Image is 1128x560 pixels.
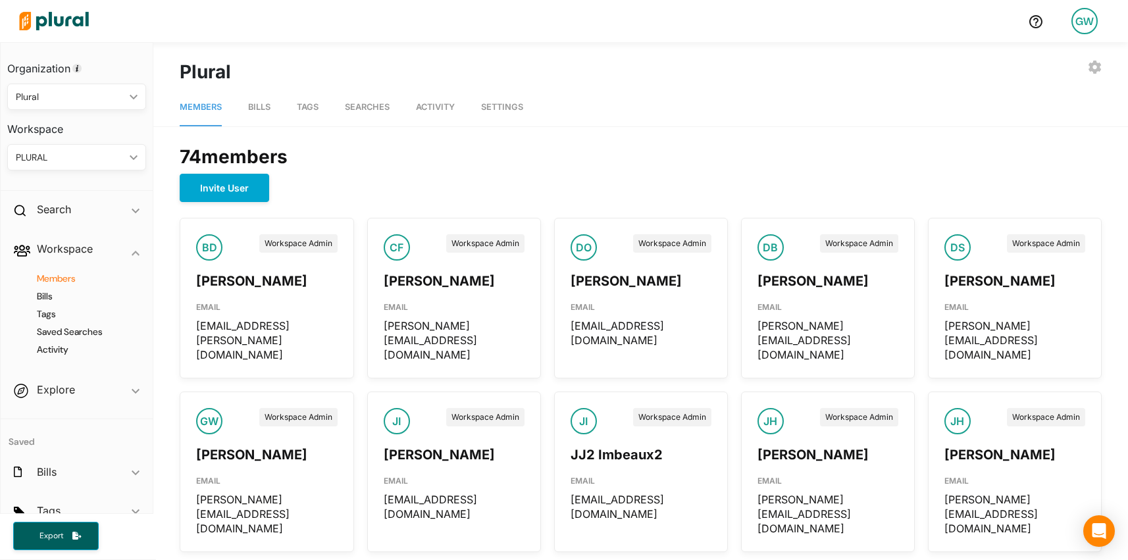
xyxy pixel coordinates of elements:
[196,291,337,318] div: EMAIL
[180,102,222,112] span: Members
[37,503,61,518] h2: Tags
[384,408,410,434] div: JI
[944,408,971,434] div: JH
[757,492,898,536] div: [PERSON_NAME][EMAIL_ADDRESS][DOMAIN_NAME]
[259,234,338,253] div: Workspace Admin
[571,492,711,521] div: [EMAIL_ADDRESS][DOMAIN_NAME]
[384,271,525,291] div: [PERSON_NAME]
[757,234,784,261] div: DB
[180,174,269,202] button: Invite User
[384,465,525,492] div: EMAIL
[20,308,140,320] a: Tags
[481,102,523,112] span: Settings
[446,234,525,253] div: Workspace Admin
[20,344,140,356] a: Activity
[944,465,1085,492] div: EMAIL
[571,234,597,261] div: DO
[384,492,525,521] div: [EMAIL_ADDRESS][DOMAIN_NAME]
[13,522,99,550] button: Export
[37,202,71,216] h2: Search
[297,89,319,126] a: Tags
[416,89,455,126] a: Activity
[944,445,1085,465] div: [PERSON_NAME]
[571,445,711,465] div: JJ2 Imbeaux2
[345,89,390,126] a: Searches
[571,291,711,318] div: EMAIL
[180,140,1102,174] div: 74 member s
[248,102,270,112] span: Bills
[384,445,525,465] div: [PERSON_NAME]
[757,318,898,362] div: [PERSON_NAME][EMAIL_ADDRESS][DOMAIN_NAME]
[1007,234,1085,253] div: Workspace Admin
[1071,8,1098,34] div: GW
[196,318,337,362] div: [EMAIL_ADDRESS][PERSON_NAME][DOMAIN_NAME]
[37,242,93,256] h2: Workspace
[196,408,222,434] div: GW
[571,318,711,347] div: [EMAIL_ADDRESS][DOMAIN_NAME]
[196,271,337,291] div: [PERSON_NAME]
[248,89,270,126] a: Bills
[196,445,337,465] div: [PERSON_NAME]
[757,445,898,465] div: [PERSON_NAME]
[384,318,525,362] div: [PERSON_NAME][EMAIL_ADDRESS][DOMAIN_NAME]
[757,465,898,492] div: EMAIL
[7,110,146,139] h3: Workspace
[37,465,57,479] h2: Bills
[1,419,153,451] h4: Saved
[633,234,711,253] div: Workspace Admin
[1061,3,1108,39] a: GW
[384,234,410,261] div: CF
[571,465,711,492] div: EMAIL
[180,58,231,86] h1: Plural
[297,102,319,112] span: Tags
[481,89,523,126] a: Settings
[20,290,140,303] a: Bills
[820,408,898,426] div: Workspace Admin
[633,408,711,426] div: Workspace Admin
[384,291,525,318] div: EMAIL
[1083,515,1115,547] div: Open Intercom Messenger
[37,382,75,397] h2: Explore
[345,102,390,112] span: Searches
[196,492,337,536] div: [PERSON_NAME][EMAIL_ADDRESS][DOMAIN_NAME]
[757,291,898,318] div: EMAIL
[820,234,898,253] div: Workspace Admin
[757,408,784,434] div: JH
[944,271,1085,291] div: [PERSON_NAME]
[259,408,338,426] div: Workspace Admin
[446,408,525,426] div: Workspace Admin
[944,318,1085,362] div: [PERSON_NAME][EMAIL_ADDRESS][DOMAIN_NAME]
[180,89,222,126] a: Members
[16,151,124,165] div: PLURAL
[196,234,222,261] div: BD
[757,271,898,291] div: [PERSON_NAME]
[20,272,140,285] a: Members
[30,530,72,542] span: Export
[416,102,455,112] span: Activity
[20,326,140,338] a: Saved Searches
[196,465,337,492] div: EMAIL
[571,408,597,434] div: JI
[7,49,146,78] h3: Organization
[1007,408,1085,426] div: Workspace Admin
[71,63,83,74] div: Tooltip anchor
[944,291,1085,318] div: EMAIL
[16,90,124,104] div: Plural
[944,492,1085,536] div: [PERSON_NAME][EMAIL_ADDRESS][DOMAIN_NAME]
[571,271,711,291] div: [PERSON_NAME]
[944,234,971,261] div: DS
